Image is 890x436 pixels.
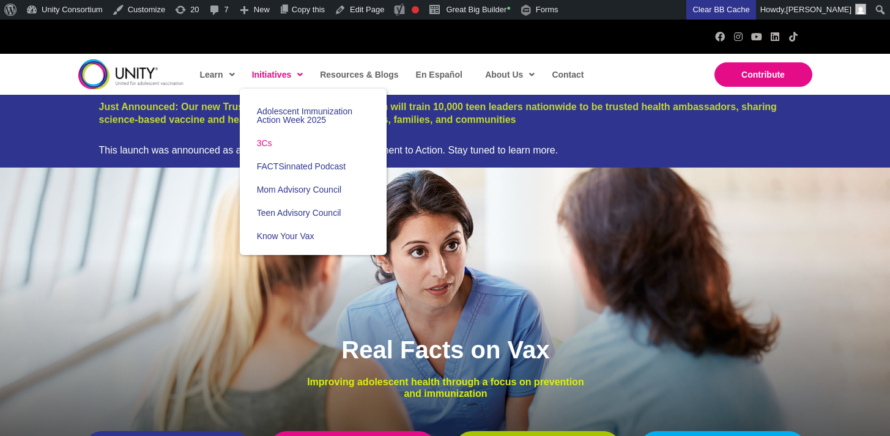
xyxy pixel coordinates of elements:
[78,59,184,89] img: unity-logo-dark
[479,61,540,89] a: About Us
[485,65,535,84] span: About Us
[752,32,762,42] a: YouTube
[257,208,341,218] span: Teen Advisory Council
[788,32,798,42] a: TikTok
[416,70,462,79] span: En Español
[546,61,588,89] a: Contact
[240,100,387,131] a: Adolescent Immunization Action Week 2025
[410,61,467,89] a: En Español
[240,201,387,224] a: Teen Advisory Council
[240,178,387,201] a: Mom Advisory Council
[99,144,792,156] div: This launch was announced as a Clinton Global Initiative Commitment to Action. Stay tuned to lear...
[240,224,387,248] a: Know Your Vax
[314,61,403,89] a: Resources & Blogs
[257,185,342,194] span: Mom Advisory Council
[257,161,346,171] span: FACTSinnated Podcast
[257,138,272,148] span: 3Cs
[715,32,725,42] a: Facebook
[741,70,785,79] span: Contribute
[552,70,584,79] span: Contact
[200,65,235,84] span: Learn
[341,336,549,363] span: Real Facts on Vax
[257,231,314,241] span: Know Your Vax
[298,376,593,399] p: Improving adolescent health through a focus on prevention and immunization
[506,2,510,15] span: •
[320,70,398,79] span: Resources & Blogs
[99,102,777,125] a: Just Announced: Our new Trusted Teen CommUNITY program will train 10,000 teen leaders nationwide ...
[240,131,387,155] a: 3Cs
[252,65,303,84] span: Initiatives
[786,5,851,14] span: [PERSON_NAME]
[412,6,419,13] div: Focus keyphrase not set
[733,32,743,42] a: Instagram
[770,32,780,42] a: LinkedIn
[257,106,352,125] span: Adolescent Immunization Action Week 2025
[714,62,812,87] a: Contribute
[240,155,387,178] a: FACTSinnated Podcast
